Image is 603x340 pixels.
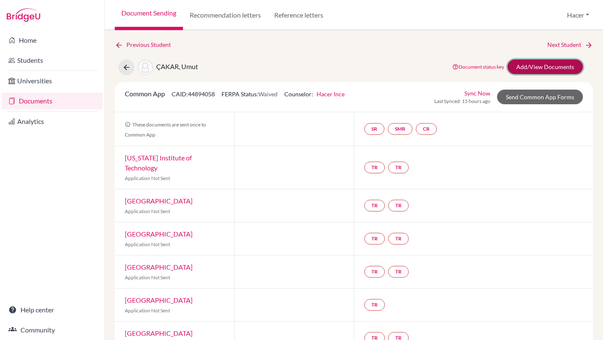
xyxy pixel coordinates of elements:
[2,52,103,69] a: Students
[125,197,193,205] a: [GEOGRAPHIC_DATA]
[388,200,409,211] a: TR
[416,123,437,135] a: CR
[125,90,165,98] span: Common App
[364,123,384,135] a: SR
[7,8,40,22] img: Bridge-U
[547,40,593,49] a: Next Student
[364,162,385,173] a: TR
[388,233,409,245] a: TR
[2,72,103,89] a: Universities
[115,40,178,49] a: Previous Student
[125,121,206,138] span: These documents are sent once to Common App
[497,90,583,104] a: Send Common App Forms
[563,7,593,23] button: Hacer
[434,98,490,105] span: Last Synced: 15 hours ago
[172,90,215,98] span: CAID: 44894058
[2,322,103,338] a: Community
[388,162,409,173] a: TR
[364,233,385,245] a: TR
[125,230,193,238] a: [GEOGRAPHIC_DATA]
[508,59,583,74] a: Add/View Documents
[125,154,192,172] a: [US_STATE] Institute of Technology
[156,62,198,70] span: ÇAKAR, Umut
[125,307,170,314] span: Application Not Sent
[464,89,490,98] a: Sync Now
[125,208,170,214] span: Application Not Sent
[125,296,193,304] a: [GEOGRAPHIC_DATA]
[258,90,278,98] span: Waived
[125,175,170,181] span: Application Not Sent
[364,266,385,278] a: TR
[452,64,504,70] a: Document status key
[388,266,409,278] a: TR
[364,299,385,311] a: TR
[222,90,278,98] span: FERPA Status:
[2,301,103,318] a: Help center
[125,329,193,337] a: [GEOGRAPHIC_DATA]
[125,274,170,281] span: Application Not Sent
[2,93,103,109] a: Documents
[125,241,170,247] span: Application Not Sent
[388,123,412,135] a: SMR
[284,90,345,98] span: Counselor:
[2,113,103,130] a: Analytics
[364,200,385,211] a: TR
[2,32,103,49] a: Home
[125,263,193,271] a: [GEOGRAPHIC_DATA]
[317,90,345,98] a: Hacer Ince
